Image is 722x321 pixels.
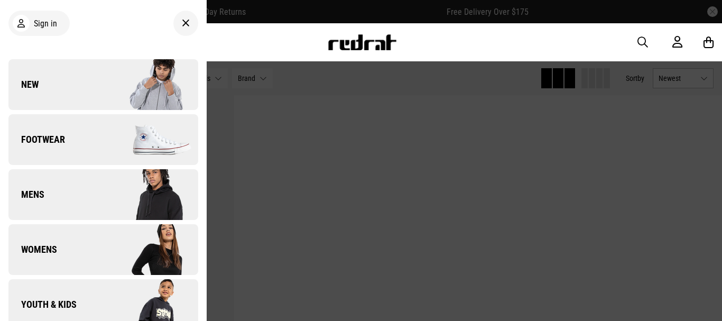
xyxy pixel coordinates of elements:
span: Mens [8,188,44,201]
img: Company [103,168,198,221]
img: Company [103,223,198,276]
img: Company [103,113,198,166]
a: New Company [8,59,198,110]
img: Company [103,58,198,111]
span: New [8,78,39,91]
span: Womens [8,243,57,256]
span: Footwear [8,133,65,146]
a: Mens Company [8,169,198,220]
a: Womens Company [8,224,198,275]
button: Open LiveChat chat widget [8,4,40,36]
span: Youth & Kids [8,298,77,311]
span: Sign in [34,19,57,29]
img: Redrat logo [327,34,397,50]
a: Footwear Company [8,114,198,165]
